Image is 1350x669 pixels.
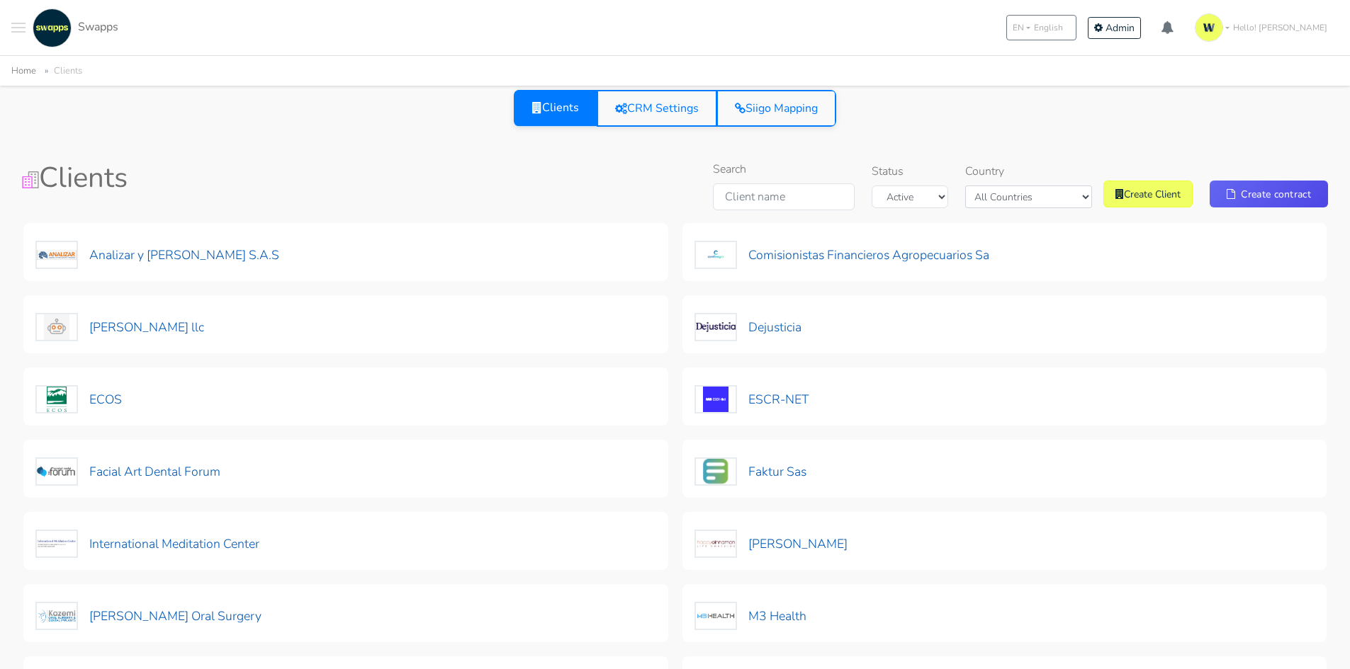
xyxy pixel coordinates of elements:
a: CRM Settings [597,90,717,127]
img: Dejusticia [694,313,737,341]
button: ECOS [35,384,123,414]
img: M3 Health [694,602,737,630]
label: Country [965,163,1004,180]
a: Home [11,64,36,77]
img: Clients Icon [22,171,39,188]
img: Comisionistas Financieros Agropecuarios Sa [694,241,737,269]
img: Facial Art Dental Forum [35,457,78,486]
img: ESCR-NET [694,385,737,413]
button: Dejusticia [694,312,802,342]
span: English [1034,21,1063,34]
button: Faktur Sas [694,457,807,486]
a: Hello! [PERSON_NAME] [1189,8,1339,47]
img: International Meditation Center [35,530,78,558]
button: Facial Art Dental Forum [35,457,221,486]
img: swapps-linkedin-v2.jpg [33,8,72,47]
label: Search [713,161,746,178]
h1: Clients [22,161,443,195]
label: Status [872,163,904,180]
button: International Meditation Center [35,529,260,559]
img: Kathy Jalali [694,530,737,558]
a: Siigo Mapping [716,90,836,127]
img: Kazemi Oral Surgery [35,602,78,630]
button: Comisionistas Financieros Agropecuarios Sa [694,240,990,270]
img: Faktur Sas [694,457,737,486]
a: Clients [514,89,597,126]
div: View selector [514,90,836,127]
li: Clients [39,63,82,79]
button: [PERSON_NAME] [694,529,848,559]
span: Hello! [PERSON_NAME] [1233,21,1327,34]
button: [PERSON_NAME] llc [35,312,205,342]
input: Client name [713,183,855,210]
a: Swapps [29,8,118,47]
span: Swapps [78,19,118,35]
img: Analizar y Lombana S.A.S [35,241,78,269]
button: ESCR-NET [694,384,809,414]
button: Analizar y [PERSON_NAME] S.A.S [35,240,280,270]
a: Create contract [1210,181,1328,207]
a: Create Client [1103,181,1193,207]
a: Admin [1088,17,1141,39]
button: ENEnglish [1006,15,1076,40]
img: ECOS [35,385,78,413]
img: Craig Storti llc [35,313,78,341]
img: isotipo-3-3e143c57.png [1195,13,1223,42]
button: M3 Health [694,601,807,631]
button: [PERSON_NAME] Oral Surgery [35,601,262,631]
span: Admin [1106,21,1135,35]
